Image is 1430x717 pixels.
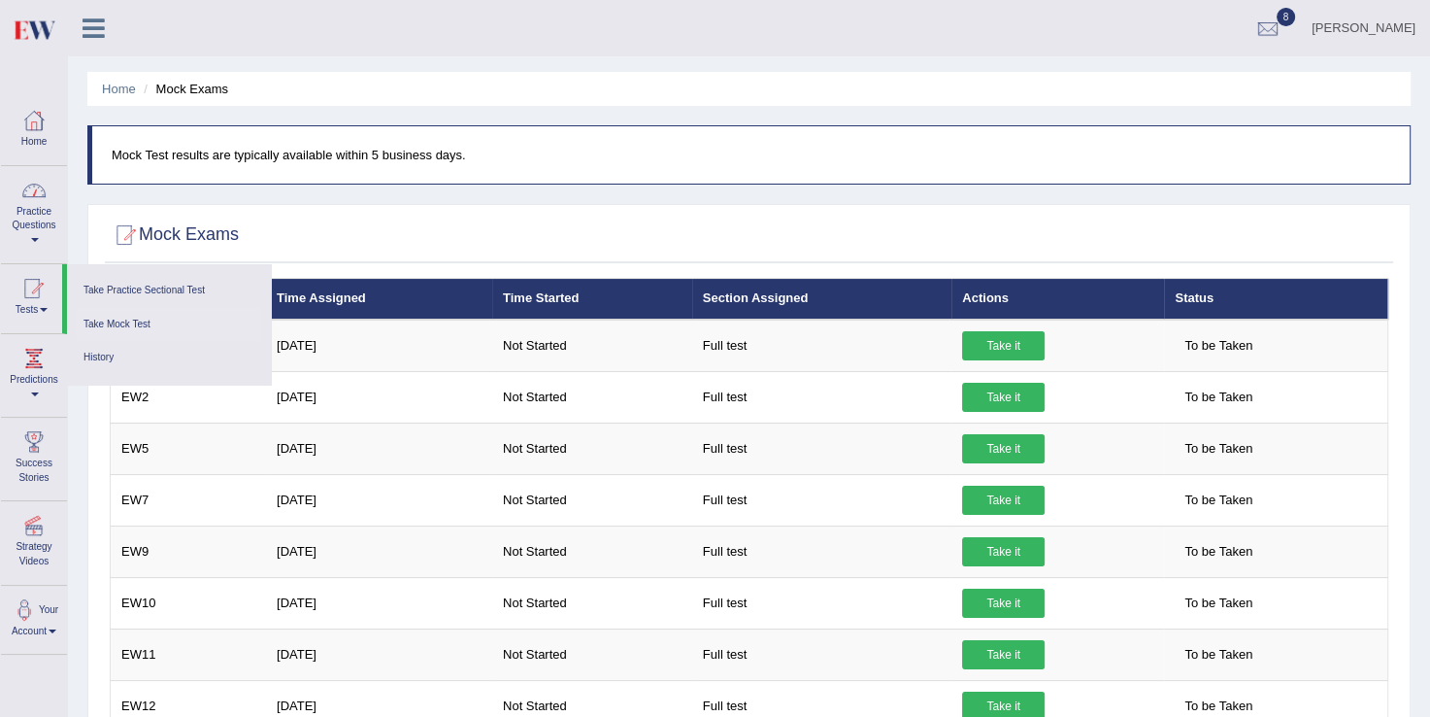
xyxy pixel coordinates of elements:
[492,423,692,474] td: Not Started
[111,577,267,629] td: EW10
[1175,537,1262,566] span: To be Taken
[102,82,136,96] a: Home
[962,383,1045,412] a: Take it
[1175,640,1262,669] span: To be Taken
[962,331,1045,360] a: Take it
[492,320,692,372] td: Not Started
[692,371,951,423] td: Full test
[962,537,1045,566] a: Take it
[77,341,261,375] a: History
[1,264,62,327] a: Tests
[962,589,1045,618] a: Take it
[692,279,951,320] th: Section Assigned
[1175,589,1262,618] span: To be Taken
[266,371,492,423] td: [DATE]
[266,474,492,526] td: [DATE]
[962,640,1045,669] a: Take it
[266,423,492,474] td: [DATE]
[492,629,692,680] td: Not Started
[692,320,951,372] td: Full test
[492,279,692,320] th: Time Started
[492,371,692,423] td: Not Started
[112,146,1390,164] p: Mock Test results are typically available within 5 business days.
[1175,486,1262,515] span: To be Taken
[1,586,67,649] a: Your Account
[1277,8,1296,26] span: 8
[110,221,239,250] h2: Mock Exams
[692,629,951,680] td: Full test
[266,320,492,372] td: [DATE]
[1175,383,1262,412] span: To be Taken
[692,577,951,629] td: Full test
[492,577,692,629] td: Not Started
[111,629,267,680] td: EW11
[962,486,1045,515] a: Take it
[77,308,261,342] a: Take Mock Test
[692,423,951,474] td: Full test
[266,279,492,320] th: Time Assigned
[111,526,267,577] td: EW9
[692,474,951,526] td: Full test
[77,274,261,308] a: Take Practice Sectional Test
[266,629,492,680] td: [DATE]
[1,501,67,578] a: Strategy Videos
[1175,434,1262,463] span: To be Taken
[139,80,228,98] li: Mock Exams
[111,371,267,423] td: EW2
[266,577,492,629] td: [DATE]
[492,526,692,577] td: Not Started
[1,334,67,411] a: Predictions
[492,474,692,526] td: Not Started
[692,526,951,577] td: Full test
[111,474,267,526] td: EW7
[951,279,1164,320] th: Actions
[111,423,267,474] td: EW5
[1164,279,1387,320] th: Status
[1175,331,1262,360] span: To be Taken
[266,526,492,577] td: [DATE]
[1,96,67,159] a: Home
[1,418,67,495] a: Success Stories
[962,434,1045,463] a: Take it
[1,166,67,257] a: Practice Questions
